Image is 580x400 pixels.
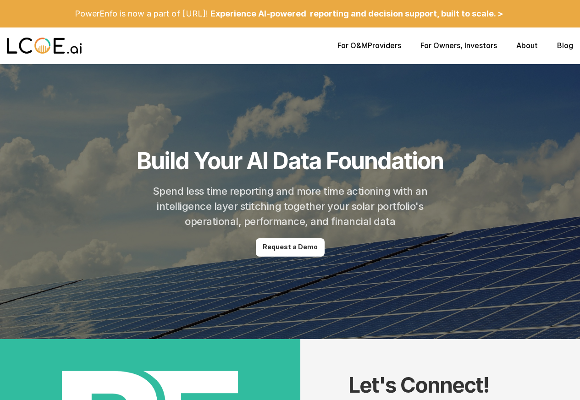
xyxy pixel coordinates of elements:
[263,243,318,251] p: Request a Demo
[337,41,401,50] p: Providers
[256,238,325,257] a: Request a Demo
[210,9,503,19] p: Experience AI-powered reporting and decision support, built to scale. >
[337,41,368,50] a: For O&M
[133,184,447,229] h2: Spend less time reporting and more time actioning with an intelligence layer stitching together y...
[348,373,532,398] h1: Let's Connect!
[557,41,573,50] a: Blog
[516,41,538,50] a: About
[420,41,460,50] a: For Owners
[137,147,443,175] h1: Build Your AI Data Foundation
[420,41,497,50] p: , Investors
[75,9,208,19] p: PowerEnfo is now a part of [URL]!
[208,3,505,25] a: Experience AI-powered reporting and decision support, built to scale. >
